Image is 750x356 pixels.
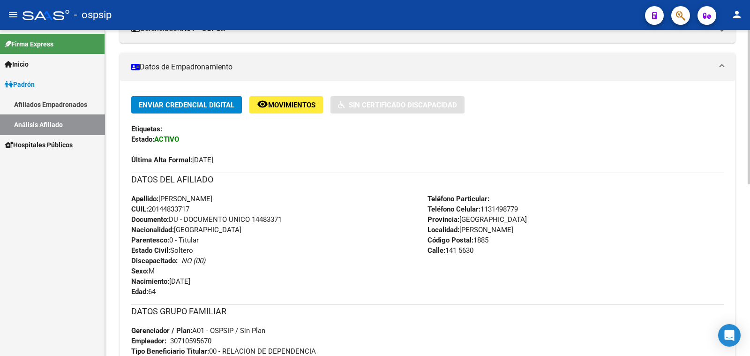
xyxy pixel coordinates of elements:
strong: Localidad: [427,226,459,234]
mat-icon: remove_red_eye [257,98,268,110]
span: Padrón [5,79,35,90]
strong: Gerenciador / Plan: [131,326,192,335]
mat-expansion-panel-header: Datos de Empadronamiento [120,53,735,81]
span: A01 - OSPSIP / Sin Plan [131,326,265,335]
strong: Estado Civil: [131,246,170,255]
span: Inicio [5,59,29,69]
span: Enviar Credencial Digital [139,101,234,109]
strong: Sexo: [131,267,149,275]
strong: Provincia: [427,215,459,224]
span: Firma Express [5,39,53,49]
div: 30710595670 [170,336,211,346]
strong: Última Alta Formal: [131,156,192,164]
button: Enviar Credencial Digital [131,96,242,114]
strong: Documento: [131,215,169,224]
strong: Parentesco: [131,236,169,244]
strong: ACTIVO [154,135,179,144]
strong: Nacionalidad: [131,226,174,234]
strong: Teléfono Particular: [427,195,489,203]
span: Sin Certificado Discapacidad [349,101,457,109]
span: 20144833717 [131,205,189,213]
span: [DATE] [131,156,213,164]
span: [GEOGRAPHIC_DATA] [427,215,527,224]
button: Sin Certificado Discapacidad [330,96,465,114]
mat-panel-title: Datos de Empadronamiento [131,62,712,72]
strong: Estado: [131,135,154,144]
span: [PERSON_NAME] [131,195,212,203]
button: Movimientos [249,96,323,114]
strong: Nacimiento: [131,277,169,286]
span: DU - DOCUMENTO UNICO 14483371 [131,215,282,224]
span: [PERSON_NAME] [427,226,513,234]
span: Soltero [131,246,193,255]
strong: Empleador: [131,337,166,345]
strong: CUIL: [131,205,148,213]
span: 0 - Titular [131,236,199,244]
span: Hospitales Públicos [5,140,73,150]
span: 1885 [427,236,488,244]
strong: Tipo Beneficiario Titular: [131,347,209,356]
strong: Etiquetas: [131,125,162,133]
h3: DATOS GRUPO FAMILIAR [131,305,724,318]
span: [DATE] [131,277,190,286]
strong: Apellido: [131,195,158,203]
div: Open Intercom Messenger [718,324,741,347]
span: 141 5630 [427,246,473,255]
span: 64 [131,288,156,296]
span: M [131,267,155,275]
h3: DATOS DEL AFILIADO [131,173,724,186]
span: - ospsip [74,5,112,25]
strong: Edad: [131,288,148,296]
strong: Discapacitado: [131,257,178,265]
i: NO (00) [181,257,205,265]
mat-icon: person [731,9,742,20]
span: 1131498779 [427,205,518,213]
span: 00 - RELACION DE DEPENDENCIA [131,347,316,356]
span: Movimientos [268,101,315,109]
strong: Código Postal: [427,236,473,244]
span: [GEOGRAPHIC_DATA] [131,226,241,234]
strong: Teléfono Celular: [427,205,480,213]
mat-icon: menu [7,9,19,20]
strong: Calle: [427,246,445,255]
